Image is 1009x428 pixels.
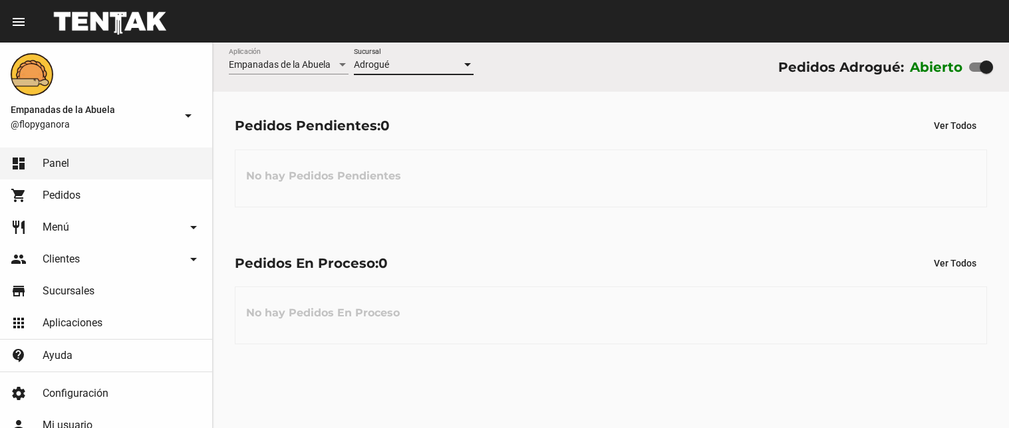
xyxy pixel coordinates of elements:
[11,187,27,203] mat-icon: shopping_cart
[11,219,27,235] mat-icon: restaurant
[11,385,27,401] mat-icon: settings
[11,156,27,171] mat-icon: dashboard
[186,251,202,267] mat-icon: arrow_drop_down
[186,219,202,235] mat-icon: arrow_drop_down
[923,251,987,275] button: Ver Todos
[11,102,175,118] span: Empanadas de la Abuela
[934,120,976,131] span: Ver Todos
[43,221,69,234] span: Menú
[235,156,412,196] h3: No hay Pedidos Pendientes
[11,14,27,30] mat-icon: menu
[229,59,331,70] span: Empanadas de la Abuela
[11,118,175,131] span: @flopyganora
[910,56,963,78] label: Abierto
[43,316,102,330] span: Aplicaciones
[43,387,108,400] span: Configuración
[43,349,72,362] span: Ayuda
[378,255,388,271] span: 0
[934,258,976,268] span: Ver Todos
[778,56,904,78] div: Pedidos Adrogué:
[43,253,80,266] span: Clientes
[923,114,987,138] button: Ver Todos
[43,284,94,298] span: Sucursales
[11,53,53,96] img: f0136945-ed32-4f7c-91e3-a375bc4bb2c5.png
[11,315,27,331] mat-icon: apps
[235,115,390,136] div: Pedidos Pendientes:
[380,118,390,134] span: 0
[11,348,27,364] mat-icon: contact_support
[11,283,27,299] mat-icon: store
[43,189,80,202] span: Pedidos
[235,293,410,333] h3: No hay Pedidos En Proceso
[43,157,69,170] span: Panel
[11,251,27,267] mat-icon: people
[235,253,388,274] div: Pedidos En Proceso:
[953,375,996,415] iframe: chat widget
[180,108,196,124] mat-icon: arrow_drop_down
[354,59,389,70] span: Adrogué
